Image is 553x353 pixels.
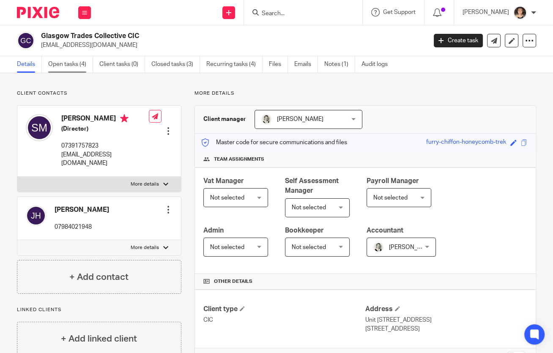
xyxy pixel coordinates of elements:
[61,142,149,150] p: 07391757823
[292,205,326,211] span: Not selected
[55,223,109,231] p: 07984021948
[120,114,129,123] i: Primary
[17,90,181,97] p: Client contacts
[203,178,244,184] span: Vat Manager
[203,115,246,123] h3: Client manager
[61,114,149,125] h4: [PERSON_NAME]
[48,56,93,73] a: Open tasks (4)
[41,32,345,41] h2: Glasgow Trades Collective CIC
[214,156,264,163] span: Team assignments
[365,325,527,333] p: [STREET_ADDRESS]
[294,56,318,73] a: Emails
[203,227,224,234] span: Admin
[361,56,394,73] a: Audit logs
[131,181,159,188] p: More details
[269,56,288,73] a: Files
[201,138,347,147] p: Master code for secure communications and files
[214,278,252,285] span: Other details
[41,41,421,49] p: [EMAIL_ADDRESS][DOMAIN_NAME]
[277,116,323,122] span: [PERSON_NAME]
[463,8,509,16] p: [PERSON_NAME]
[151,56,200,73] a: Closed tasks (3)
[365,316,527,324] p: Unit [STREET_ADDRESS]
[261,10,337,18] input: Search
[61,151,149,168] p: [EMAIL_ADDRESS][DOMAIN_NAME]
[61,332,137,345] h4: + Add linked client
[373,242,383,252] img: DA590EE6-2184-4DF2-A25D-D99FB904303F_1_201_a.jpeg
[17,32,35,49] img: svg%3E
[261,114,271,124] img: DA590EE6-2184-4DF2-A25D-D99FB904303F_1_201_a.jpeg
[367,178,419,184] span: Payroll Manager
[383,9,416,15] span: Get Support
[426,138,506,148] div: furry-chiffon-honeycomb-trek
[131,244,159,251] p: More details
[292,244,326,250] span: Not selected
[513,6,527,19] img: 324535E6-56EA-408B-A48B-13C02EA99B5D.jpeg
[285,178,339,194] span: Self Assessment Manager
[285,227,324,234] span: Bookkeeper
[373,195,408,201] span: Not selected
[203,305,365,314] h4: Client type
[69,271,129,284] h4: + Add contact
[210,195,244,201] span: Not selected
[17,7,59,18] img: Pixie
[17,56,42,73] a: Details
[55,205,109,214] h4: [PERSON_NAME]
[194,90,536,97] p: More details
[389,244,435,250] span: [PERSON_NAME]
[17,306,181,313] p: Linked clients
[99,56,145,73] a: Client tasks (0)
[206,56,263,73] a: Recurring tasks (4)
[324,56,355,73] a: Notes (1)
[26,114,53,141] img: svg%3E
[210,244,244,250] span: Not selected
[61,125,149,133] h5: (Director)
[367,227,403,234] span: Accountant
[365,305,527,314] h4: Address
[203,316,365,324] p: CIC
[26,205,46,226] img: svg%3E
[434,34,483,47] a: Create task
